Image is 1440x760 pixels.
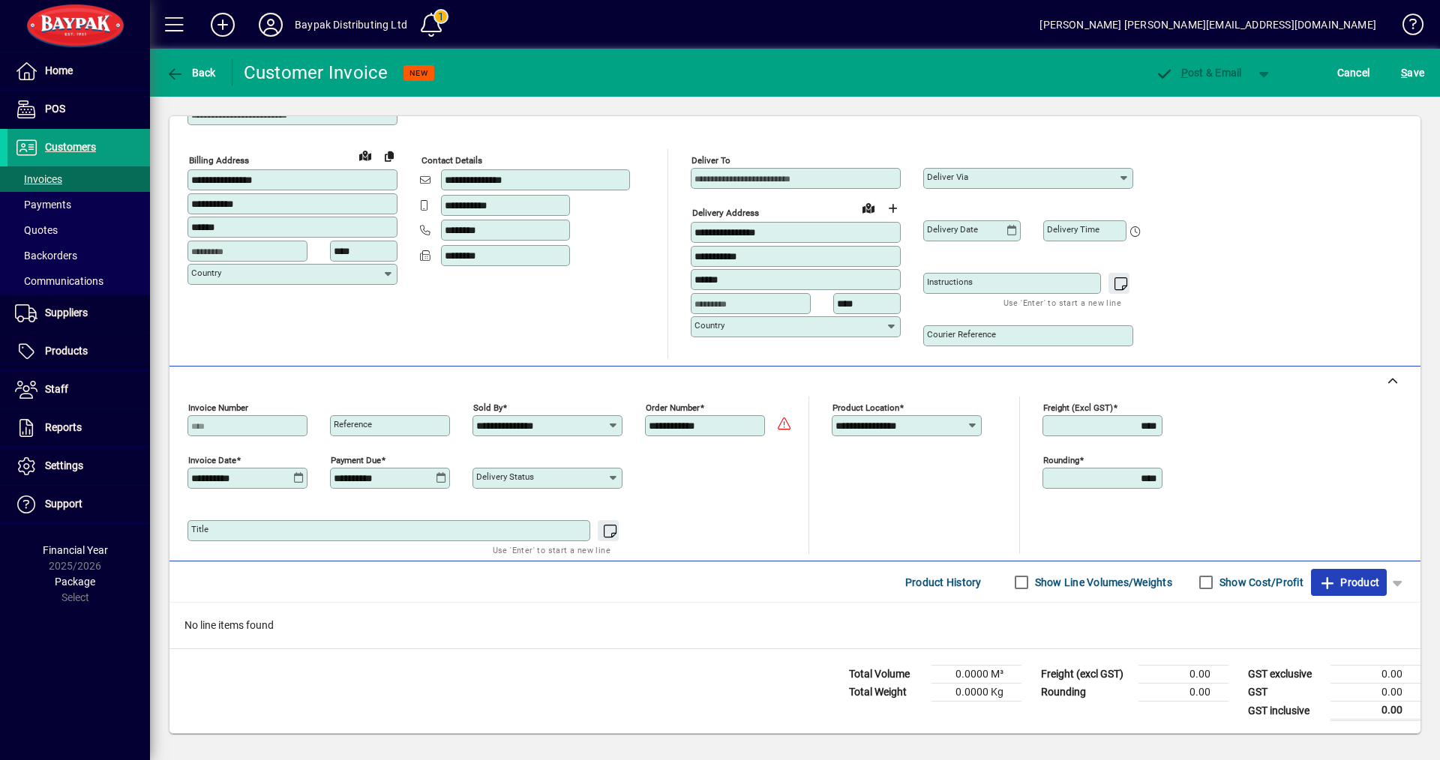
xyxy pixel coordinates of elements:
[1033,684,1138,702] td: Rounding
[7,295,150,332] a: Suppliers
[7,166,150,192] a: Invoices
[927,224,978,235] mat-label: Delivery date
[191,268,221,278] mat-label: Country
[45,383,68,395] span: Staff
[15,275,103,287] span: Communications
[476,471,534,482] mat-label: Delivery status
[7,447,150,485] a: Settings
[55,576,95,588] span: Package
[493,541,610,558] mat-hint: Use 'Enter' to start a new line
[7,268,150,294] a: Communications
[7,371,150,408] a: Staff
[841,666,931,684] td: Total Volume
[162,59,220,86] button: Back
[244,61,388,85] div: Customer Invoice
[1032,575,1172,590] label: Show Line Volumes/Weights
[1047,224,1099,235] mat-label: Delivery time
[1155,67,1242,79] span: ost & Email
[15,224,58,236] span: Quotes
[1138,684,1228,702] td: 0.00
[1311,569,1387,596] button: Product
[169,603,1420,648] div: No line items found
[15,250,77,262] span: Backorders
[1391,3,1421,52] a: Knowledge Base
[694,320,724,331] mat-label: Country
[927,172,968,182] mat-label: Deliver via
[166,67,216,79] span: Back
[1330,666,1420,684] td: 0.00
[1397,59,1428,86] button: Save
[1318,570,1379,594] span: Product
[353,143,377,167] a: View on map
[905,570,982,594] span: Product History
[45,421,82,433] span: Reports
[7,333,150,370] a: Products
[7,409,150,447] a: Reports
[188,402,248,413] mat-label: Invoice number
[1033,666,1138,684] td: Freight (excl GST)
[1240,684,1330,702] td: GST
[295,13,407,37] div: Baypak Distributing Ltd
[880,196,904,220] button: Choose address
[199,11,247,38] button: Add
[7,91,150,128] a: POS
[1216,575,1303,590] label: Show Cost/Profit
[409,68,428,78] span: NEW
[646,402,700,413] mat-label: Order number
[334,419,372,429] mat-label: Reference
[1181,67,1188,79] span: P
[7,486,150,523] a: Support
[1401,61,1424,85] span: ave
[45,498,82,510] span: Support
[7,52,150,90] a: Home
[45,307,88,319] span: Suppliers
[1138,666,1228,684] td: 0.00
[927,329,996,340] mat-label: Courier Reference
[1333,59,1374,86] button: Cancel
[7,243,150,268] a: Backorders
[899,569,988,596] button: Product History
[1337,61,1370,85] span: Cancel
[45,103,65,115] span: POS
[188,455,236,465] mat-label: Invoice date
[1147,59,1249,86] button: Post & Email
[377,144,401,168] button: Copy to Delivery address
[841,684,931,702] td: Total Weight
[832,402,899,413] mat-label: Product location
[1043,402,1113,413] mat-label: Freight (excl GST)
[927,277,973,287] mat-label: Instructions
[931,684,1021,702] td: 0.0000 Kg
[45,345,88,357] span: Products
[1240,702,1330,720] td: GST inclusive
[45,459,83,471] span: Settings
[45,64,73,76] span: Home
[45,141,96,153] span: Customers
[1043,455,1079,465] mat-label: Rounding
[1039,13,1376,37] div: [PERSON_NAME] [PERSON_NAME][EMAIL_ADDRESS][DOMAIN_NAME]
[473,402,502,413] mat-label: Sold by
[331,455,381,465] mat-label: Payment due
[1330,702,1420,720] td: 0.00
[691,155,730,166] mat-label: Deliver To
[191,524,208,534] mat-label: Title
[1330,684,1420,702] td: 0.00
[1240,666,1330,684] td: GST exclusive
[247,11,295,38] button: Profile
[931,666,1021,684] td: 0.0000 M³
[7,217,150,243] a: Quotes
[43,544,108,556] span: Financial Year
[15,173,62,185] span: Invoices
[1401,67,1407,79] span: S
[1003,294,1121,311] mat-hint: Use 'Enter' to start a new line
[856,196,880,220] a: View on map
[7,192,150,217] a: Payments
[15,199,71,211] span: Payments
[150,59,232,86] app-page-header-button: Back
